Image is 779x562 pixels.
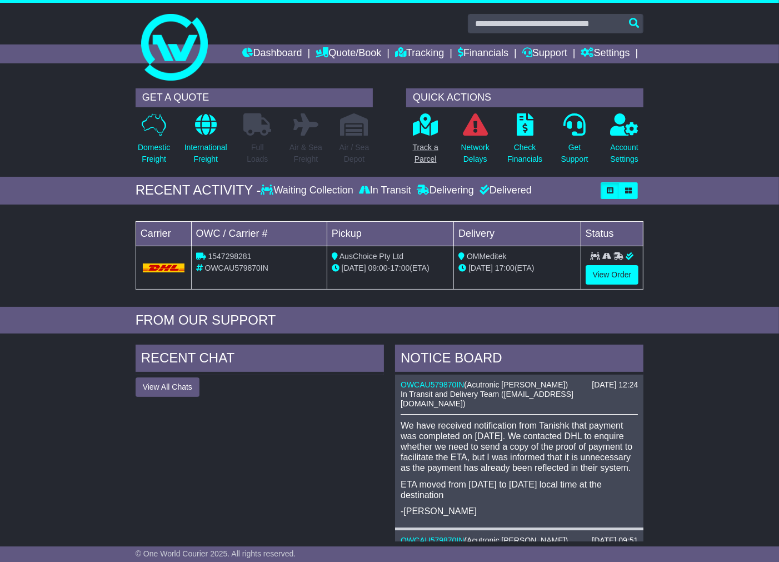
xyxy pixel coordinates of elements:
div: Waiting Collection [261,185,356,197]
a: InternationalFreight [184,113,228,171]
span: © One World Courier 2025. All rights reserved. [136,549,296,558]
a: OWCAU579870IN [401,536,464,545]
a: Tracking [395,44,444,63]
div: GET A QUOTE [136,88,373,107]
div: Delivering [414,185,477,197]
td: Carrier [136,221,191,246]
div: (ETA) [458,262,576,274]
a: Support [522,44,567,63]
div: In Transit [356,185,414,197]
p: Air / Sea Depot [339,142,369,165]
td: OWC / Carrier # [191,221,327,246]
td: Status [581,221,643,246]
img: DHL.png [143,263,184,272]
p: We have received notification from Tanishk that payment was completed on [DATE]. We contacted DHL... [401,420,638,474]
span: Acutronic [PERSON_NAME] [467,536,565,545]
span: 17:00 [495,263,515,272]
a: Settings [581,44,630,63]
p: Domestic Freight [138,142,170,165]
span: [DATE] [468,263,493,272]
td: Delivery [454,221,581,246]
a: View Order [586,265,639,285]
p: Air & Sea Freight [289,142,322,165]
div: NOTICE BOARD [395,345,643,375]
div: Delivered [477,185,532,197]
a: GetSupport [561,113,589,171]
a: CheckFinancials [507,113,543,171]
button: View All Chats [136,377,199,397]
span: In Transit and Delivery Team ([EMAIL_ADDRESS][DOMAIN_NAME]) [401,390,573,408]
a: DomesticFreight [137,113,171,171]
a: Track aParcel [412,113,439,171]
div: [DATE] 09:51 [592,536,638,545]
div: FROM OUR SUPPORT [136,312,644,329]
div: ( ) [401,536,638,545]
a: Financials [458,44,508,63]
p: -[PERSON_NAME] [401,506,638,516]
p: ETA moved from [DATE] to [DATE] local time at the destination [401,479,638,500]
p: Full Loads [243,142,271,165]
span: OMMeditek [467,252,507,261]
span: 1547298281 [208,252,252,261]
a: AccountSettings [610,113,639,171]
div: RECENT CHAT [136,345,384,375]
div: RECENT ACTIVITY - [136,182,261,198]
div: [DATE] 12:24 [592,380,638,390]
span: Acutronic [PERSON_NAME] [467,380,565,389]
p: Check Financials [507,142,542,165]
a: NetworkDelays [461,113,490,171]
a: Dashboard [242,44,302,63]
span: 17:00 [390,263,410,272]
p: Account Settings [610,142,638,165]
div: QUICK ACTIONS [406,88,643,107]
span: [DATE] [342,263,366,272]
span: AusChoice Pty Ltd [339,252,403,261]
div: - (ETA) [332,262,449,274]
p: International Freight [184,142,227,165]
p: Network Delays [461,142,490,165]
span: 09:00 [368,263,388,272]
span: OWCAU579870IN [205,263,268,272]
p: Track a Parcel [413,142,438,165]
div: ( ) [401,380,638,390]
a: Quote/Book [316,44,381,63]
a: OWCAU579870IN [401,380,464,389]
td: Pickup [327,221,453,246]
p: Get Support [561,142,588,165]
